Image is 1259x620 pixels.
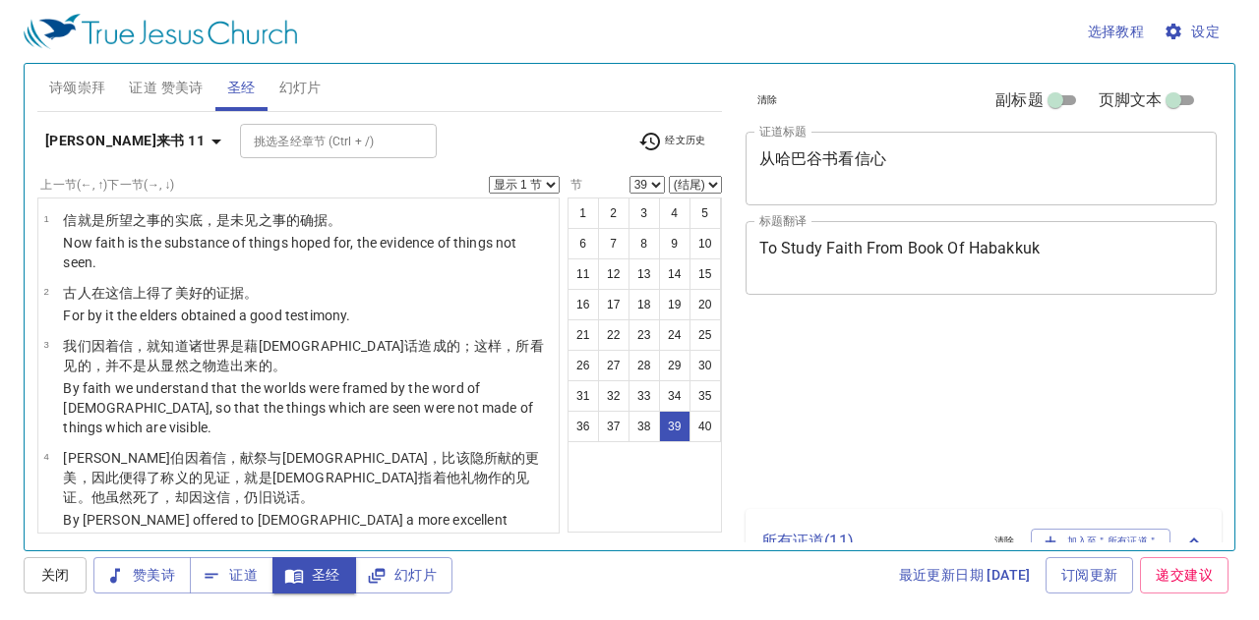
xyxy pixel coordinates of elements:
p: 信 [63,210,553,230]
wg5026: 信上得了美好的证据 [119,285,259,301]
button: 21 [568,319,599,351]
span: 幻灯片 [371,563,437,588]
span: 3 [43,339,48,350]
b: [PERSON_NAME]来书 11 [45,129,205,153]
button: 8 [629,228,660,259]
span: 圣经 [227,76,256,100]
button: 36 [568,411,599,442]
p: By faith we understand that the worlds were framed by the word of [DEMOGRAPHIC_DATA], so that the... [63,378,553,437]
wg165: 是藉[DEMOGRAPHIC_DATA] [63,338,543,373]
input: Type Bible Reference [246,130,398,152]
wg4119: ，因 [63,470,529,505]
span: 幻灯片 [279,76,322,100]
button: 19 [659,289,690,320]
button: 27 [598,350,629,381]
button: 1 [568,197,599,229]
button: 7 [598,228,629,259]
button: 26 [568,350,599,381]
span: 订阅更新 [1061,563,1118,588]
button: 11 [568,258,599,290]
button: [PERSON_NAME]来书 11 [37,123,236,159]
wg991: 的，并不 [78,358,286,373]
wg1909: 他 [63,470,529,505]
wg2316: ，比该隐 [63,450,539,505]
span: 清除 [994,533,1015,550]
button: 24 [659,319,690,351]
span: 加入至＂所有证道＂ [1044,533,1159,550]
span: 经文历史 [638,130,706,153]
wg1223: 此 [63,470,529,505]
wg3539: 诸世界 [63,338,543,373]
wg1511: 义 [63,470,529,505]
wg3140: 。他虽然死了 [78,489,315,505]
label: 节 [568,179,583,191]
wg1161: 是 [91,212,342,228]
p: 我们因着信 [63,336,553,375]
wg2316: 指着 [63,470,529,505]
span: 清除 [757,91,778,109]
wg3140: ，就是[DEMOGRAPHIC_DATA] [63,470,529,505]
img: True Jesus Church [24,14,297,49]
button: 10 [689,228,721,259]
wg2532: 因 [189,489,314,505]
wg1096: 。 [272,358,286,373]
button: 3 [629,197,660,229]
button: 证道 [190,557,273,593]
button: 33 [629,380,660,412]
button: 40 [689,411,721,442]
label: 上一节 (←, ↑) 下一节 (→, ↓) [40,179,174,191]
wg3844: 美 [63,470,529,505]
wg3756: 见 [244,212,341,228]
wg2076: 所望 [105,212,342,228]
wg1342: 的见证 [63,470,529,505]
wg2980: 。 [300,489,314,505]
button: 15 [689,258,721,290]
span: 页脚文本 [1099,88,1163,112]
button: 38 [629,411,660,442]
wg1223: 这信，仍旧 [203,489,314,505]
span: 4 [43,451,48,462]
button: 13 [629,258,660,290]
p: [PERSON_NAME]伯 [63,448,553,507]
p: Now faith is the substance of things hoped for, the evidence of things not seen. [63,233,553,272]
button: 加入至＂所有证道＂ [1031,529,1171,554]
button: 经文历史 [627,127,718,156]
button: 清除 [983,530,1027,553]
button: 设定 [1160,14,1228,50]
span: 证道 赞美诗 [129,76,203,100]
button: 23 [629,319,660,351]
button: 12 [598,258,629,290]
span: 1 [43,213,48,224]
button: 20 [689,289,721,320]
button: 35 [689,380,721,412]
button: 31 [568,380,599,412]
span: 设定 [1168,20,1220,44]
wg2089: 说话 [272,489,314,505]
p: For by it the elders obtained a good testimony. [63,306,350,325]
wg846: 礼物 [63,470,529,505]
button: 清除 [746,88,790,112]
button: 赞美诗 [93,557,191,593]
wg4102: ，献祭 [63,450,539,505]
p: 古人 [63,283,350,303]
button: 32 [598,380,629,412]
wg1435: 作的见证 [63,470,529,505]
wg6: 因着信 [63,450,539,505]
button: 关闭 [24,557,87,593]
div: 所有证道(11)清除加入至＂所有证道＂ [746,509,1223,574]
p: 所有证道 ( 11 ) [761,530,979,553]
button: 25 [689,319,721,351]
button: 29 [659,350,690,381]
p: By [PERSON_NAME] offered to [DEMOGRAPHIC_DATA] a more excellent sacrifice than [PERSON_NAME], thr... [63,510,553,589]
span: 最近更新日期 [DATE] [899,563,1031,588]
button: 5 [689,197,721,229]
button: 28 [629,350,660,381]
wg1537: 显然之物 [160,358,285,373]
textarea: To Study Faith From Book Of Habakkuk [759,239,1204,276]
wg599: ，却 [160,489,314,505]
wg1722: 这 [105,285,259,301]
button: 30 [689,350,721,381]
wg3140: 。 [244,285,258,301]
wg2378: 更 [63,450,539,505]
span: 赞美诗 [109,563,175,588]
